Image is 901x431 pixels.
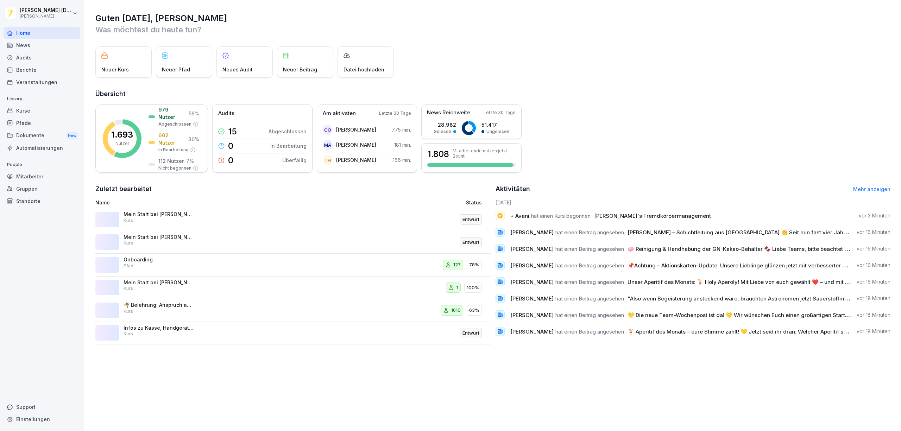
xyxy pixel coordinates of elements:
p: 166 min. [393,156,411,164]
p: Ungelesen [486,128,509,135]
span: [PERSON_NAME] [510,279,554,285]
p: Nutzer [115,140,129,147]
p: Neues Audit [222,66,253,73]
p: Name [95,199,347,206]
p: 1.693 [111,131,133,139]
p: Kurs [124,240,133,246]
p: Am aktivsten [323,109,356,118]
p: Neuer Kurs [101,66,129,73]
p: In Bearbeitung [158,147,189,153]
span: hat einen Beitrag angesehen [555,279,624,285]
div: Einstellungen [4,413,80,425]
p: 979 Nutzer [158,106,187,121]
p: Abgeschlossen [158,121,191,127]
span: hat einen Kurs begonnen [531,213,591,219]
p: 36 % [188,135,199,143]
p: Letzte 30 Tage [379,110,411,116]
a: Kurse [4,104,80,117]
p: 1 [456,284,458,291]
a: OnboardingPfad12778% [95,254,491,277]
p: 100% [467,284,479,291]
span: [PERSON_NAME] [510,328,554,335]
span: [PERSON_NAME]`s Fremdkörpermanagement [594,213,711,219]
p: Entwurf [462,239,479,246]
span: + Avani [510,213,529,219]
p: In Bearbeitung [270,142,307,150]
p: [PERSON_NAME] [336,126,376,133]
p: Was möchtest du heute tun? [95,24,890,35]
p: Nicht begonnen [158,165,191,171]
div: Automatisierungen [4,142,80,154]
p: Letzte 30 Tage [484,109,516,116]
a: Standorte [4,195,80,207]
p: Mein Start bei [PERSON_NAME] - Personalfragebogen [124,279,194,286]
p: Status [466,199,482,206]
h2: Aktivitäten [496,184,530,194]
div: Mitarbeiter [4,170,80,183]
a: Mehr anzeigen [853,186,890,192]
div: OO [323,125,333,135]
div: News [4,39,80,51]
a: Mein Start bei [PERSON_NAME] - PersonalfragebogenKursEntwurf [95,208,491,231]
p: 0 [228,142,233,150]
p: 7 % [186,157,194,165]
div: Audits [4,51,80,64]
p: 78% [469,261,479,268]
p: Infos zu Kasse, Handgeräten, Gutscheinhandling [124,325,194,331]
p: News Reichweite [427,109,470,117]
span: [PERSON_NAME] [510,312,554,318]
h6: [DATE] [496,199,891,206]
p: 15 [228,127,237,136]
p: 51.417 [481,121,509,128]
div: New [66,132,78,140]
a: Mein Start bei [PERSON_NAME] - PersonalfragebogenKursEntwurf [95,231,491,254]
p: vor 16 Minuten [857,229,890,236]
p: Entwurf [462,216,479,223]
a: Pfade [4,117,80,129]
p: Kurs [124,217,133,224]
span: 🍹 Aperitif des Monats – eure Stimme zählt! 💛 Jetzt seid ihr dran: Welcher Aperitif soll im November [628,328,885,335]
span: 💛 Die neue Team-Wochenpost ist da! 💛 Wir wünschen Euch einen großartigen Start in die Woche! Nicht [628,312,896,318]
p: Kurs [124,331,133,337]
p: 602 Nutzer [158,132,186,146]
h2: Zuletzt bearbeitet [95,184,491,194]
p: vor 18 Minuten [857,311,890,318]
p: vor 18 Minuten [857,295,890,302]
a: 🌴 Belehrung: Anspruch auf bezahlten Erholungsurlaub und [PERSON_NAME]Kurs161063% [95,299,491,322]
h3: 1.808 [427,148,449,160]
p: Entwurf [462,330,479,337]
p: [PERSON_NAME] [20,14,71,19]
a: Veranstaltungen [4,76,80,88]
p: vor 16 Minuten [857,262,890,269]
p: vor 16 Minuten [857,278,890,285]
p: vor 3 Minuten [859,212,890,219]
a: Berichte [4,64,80,76]
span: Unser Aperitif des Monats: 🍹 Holy Aperoly! Mit Liebe von euch gewählt ❤️ – und mit Charme präsentie [628,279,891,285]
p: Pfad [124,263,133,269]
span: [PERSON_NAME] [510,295,554,302]
p: Datei hochladen [344,66,384,73]
p: People [4,159,80,170]
span: 📌Achtung – Aktionskarten-Update: Unsere Lieblinge glänzen jetzt mit verbesserter Rezeptur! 💛 Wir h [628,262,889,269]
span: hat einen Beitrag angesehen [555,312,624,318]
p: [PERSON_NAME] [336,156,376,164]
div: MA [323,140,333,150]
p: 1610 [451,307,461,314]
div: TH [323,155,333,165]
a: Gruppen [4,183,80,195]
span: [PERSON_NAME] [510,229,554,236]
p: 127 [453,261,461,268]
p: Überfällig [282,157,307,164]
p: Neuer Pfad [162,66,190,73]
span: hat einen Beitrag angesehen [555,246,624,252]
span: hat einen Beitrag angesehen [555,262,624,269]
a: Home [4,27,80,39]
p: [PERSON_NAME] [DEMOGRAPHIC_DATA] [20,7,71,13]
span: hat einen Beitrag angesehen [555,229,624,236]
